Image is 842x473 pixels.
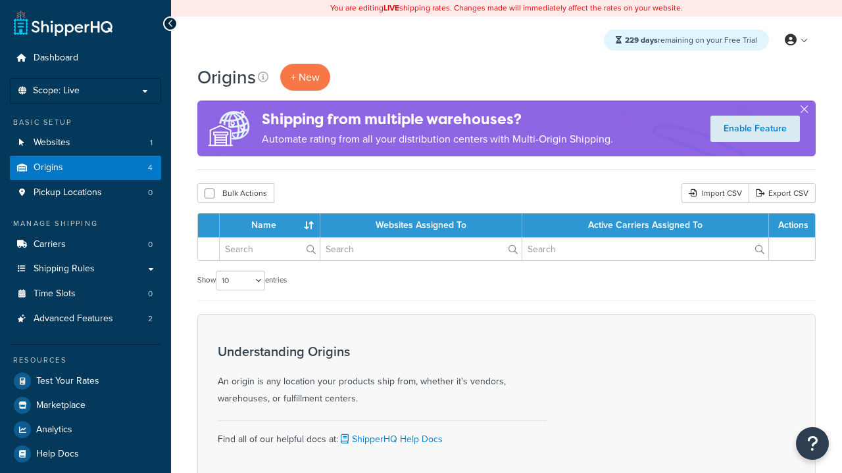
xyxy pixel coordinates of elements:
[769,214,815,237] th: Actions
[36,376,99,387] span: Test Your Rates
[10,442,161,466] a: Help Docs
[10,181,161,205] a: Pickup Locations 0
[796,427,829,460] button: Open Resource Center
[148,313,153,325] span: 2
[148,288,153,300] span: 0
[522,214,769,237] th: Active Carriers Assigned To
[10,181,161,205] li: Pickup Locations
[197,64,256,90] h1: Origins
[338,432,443,446] a: ShipperHQ Help Docs
[291,70,320,85] span: + New
[10,131,161,155] li: Websites
[36,449,79,460] span: Help Docs
[148,239,153,250] span: 0
[320,238,522,260] input: Search
[218,420,547,448] div: Find all of our helpful docs at:
[34,53,78,64] span: Dashboard
[625,34,658,46] strong: 229 days
[197,101,262,156] img: ad-origins-multi-dfa493678c5a35abed25fd24b4b8a3fa3505936ce257c16c00bdefe2f3200be3.png
[34,239,66,250] span: Carriers
[10,46,161,70] a: Dashboard
[604,30,769,51] div: remaining on your Free Trial
[197,271,287,290] label: Show entries
[10,218,161,229] div: Manage Shipping
[10,156,161,180] li: Origins
[36,424,72,436] span: Analytics
[280,64,330,91] a: + New
[36,400,86,411] span: Marketplace
[33,85,80,97] span: Scope: Live
[749,183,816,203] a: Export CSV
[10,307,161,331] a: Advanced Features 2
[150,137,153,148] span: 1
[262,108,613,130] h4: Shipping from multiple warehouses?
[10,156,161,180] a: Origins 4
[10,394,161,417] a: Marketplace
[34,263,95,275] span: Shipping Rules
[148,187,153,198] span: 0
[710,116,800,142] a: Enable Feature
[34,137,70,148] span: Websites
[10,117,161,128] div: Basic Setup
[220,238,320,260] input: Search
[10,418,161,441] a: Analytics
[10,233,161,257] a: Carriers 0
[10,282,161,306] a: Time Slots 0
[10,369,161,393] a: Test Your Rates
[34,288,76,300] span: Time Slots
[384,2,399,14] b: LIVE
[34,187,102,198] span: Pickup Locations
[34,162,63,173] span: Origins
[10,257,161,281] a: Shipping Rules
[10,131,161,155] a: Websites 1
[681,183,749,203] div: Import CSV
[262,130,613,148] p: Automate rating from all your distribution centers with Multi-Origin Shipping.
[34,313,113,325] span: Advanced Features
[10,355,161,366] div: Resources
[218,344,547,359] h3: Understanding Origins
[522,238,768,260] input: Search
[14,10,112,36] a: ShipperHQ Home
[320,214,522,237] th: Websites Assigned To
[10,282,161,306] li: Time Slots
[10,233,161,257] li: Carriers
[148,162,153,173] span: 4
[197,183,274,203] button: Bulk Actions
[220,214,320,237] th: Name
[216,271,265,290] select: Showentries
[10,307,161,331] li: Advanced Features
[218,344,547,407] div: An origin is any location your products ship from, whether it's vendors, warehouses, or fulfillme...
